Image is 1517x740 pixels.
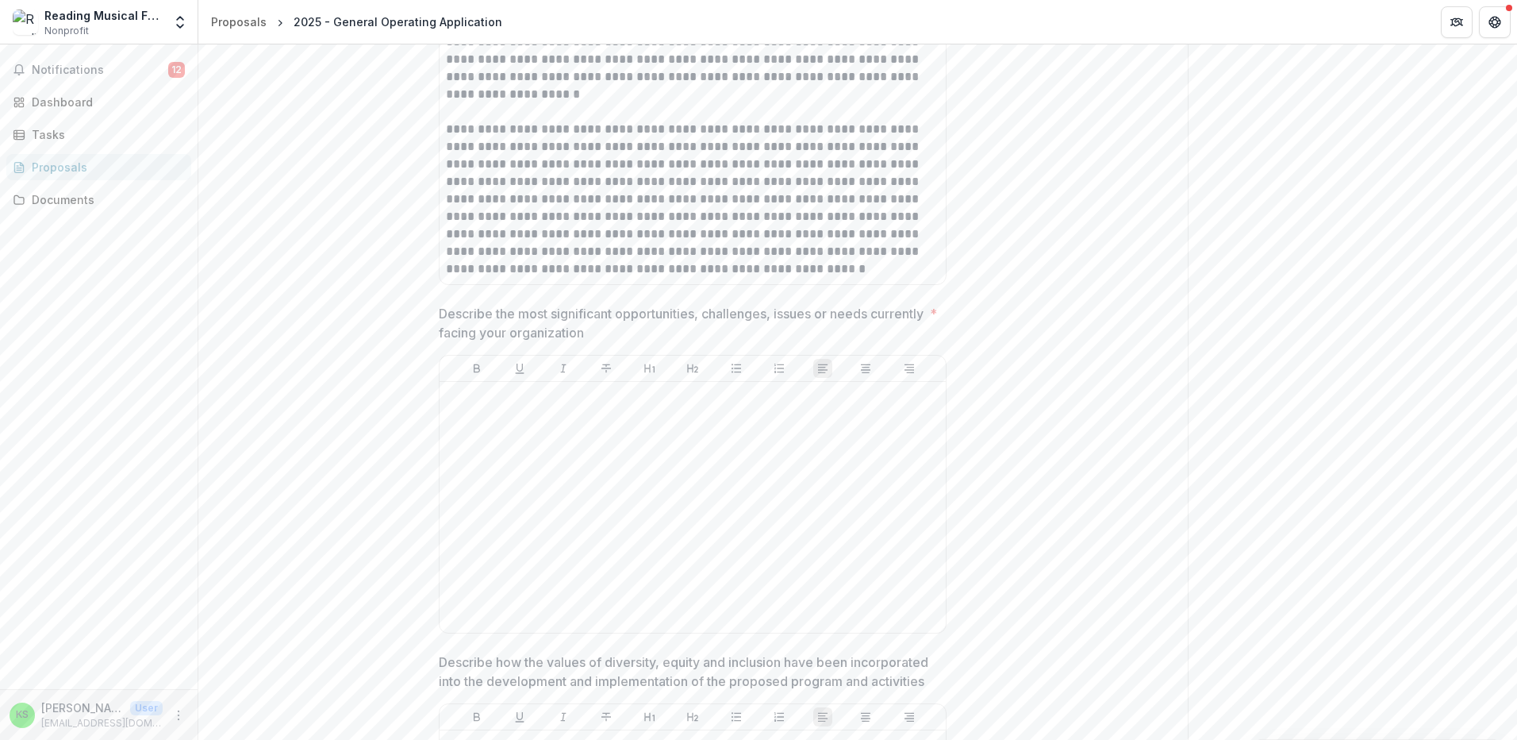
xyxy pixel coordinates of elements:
button: Underline [510,359,529,378]
button: Notifications12 [6,57,191,83]
p: [EMAIL_ADDRESS][DOMAIN_NAME] [41,716,163,730]
button: Heading 1 [640,707,659,727]
button: Align Left [813,359,832,378]
div: Tasks [32,126,179,143]
button: Heading 2 [683,707,702,727]
button: Bold [467,707,486,727]
button: Italicize [554,707,573,727]
button: Align Left [813,707,832,727]
button: Heading 1 [640,359,659,378]
div: Dashboard [32,94,179,110]
button: Bullet List [727,359,746,378]
a: Proposals [6,154,191,180]
button: Ordered List [770,359,789,378]
button: Strike [597,707,616,727]
button: Get Help [1479,6,1511,38]
span: 12 [168,62,185,78]
p: Describe the most significant opportunities, challenges, issues or needs currently facing your or... [439,304,924,342]
button: Align Right [900,359,919,378]
button: More [169,706,188,725]
button: Open entity switcher [169,6,191,38]
button: Align Center [856,707,875,727]
div: 2025 - General Operating Application [294,13,502,30]
button: Align Right [900,707,919,727]
p: User [130,701,163,715]
button: Bold [467,359,486,378]
img: Reading Musical Foundation [13,10,38,35]
a: Dashboard [6,89,191,115]
button: Strike [597,359,616,378]
button: Italicize [554,359,573,378]
nav: breadcrumb [205,10,509,33]
a: Tasks [6,121,191,148]
div: Keri Shultz [16,710,29,720]
div: Documents [32,191,179,208]
p: [PERSON_NAME] [41,700,124,716]
button: Bullet List [727,707,746,727]
button: Underline [510,707,529,727]
div: Proposals [211,13,267,30]
a: Documents [6,187,191,213]
a: Proposals [205,10,273,33]
span: Nonprofit [44,24,89,38]
div: Reading Musical Foundation [44,7,163,24]
button: Partners [1441,6,1473,38]
p: Describe how the values of diversity, equity and inclusion have been incorporated into the develo... [439,653,937,691]
button: Ordered List [770,707,789,727]
button: Align Center [856,359,875,378]
button: Heading 2 [683,359,702,378]
div: Proposals [32,159,179,175]
span: Notifications [32,64,168,77]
